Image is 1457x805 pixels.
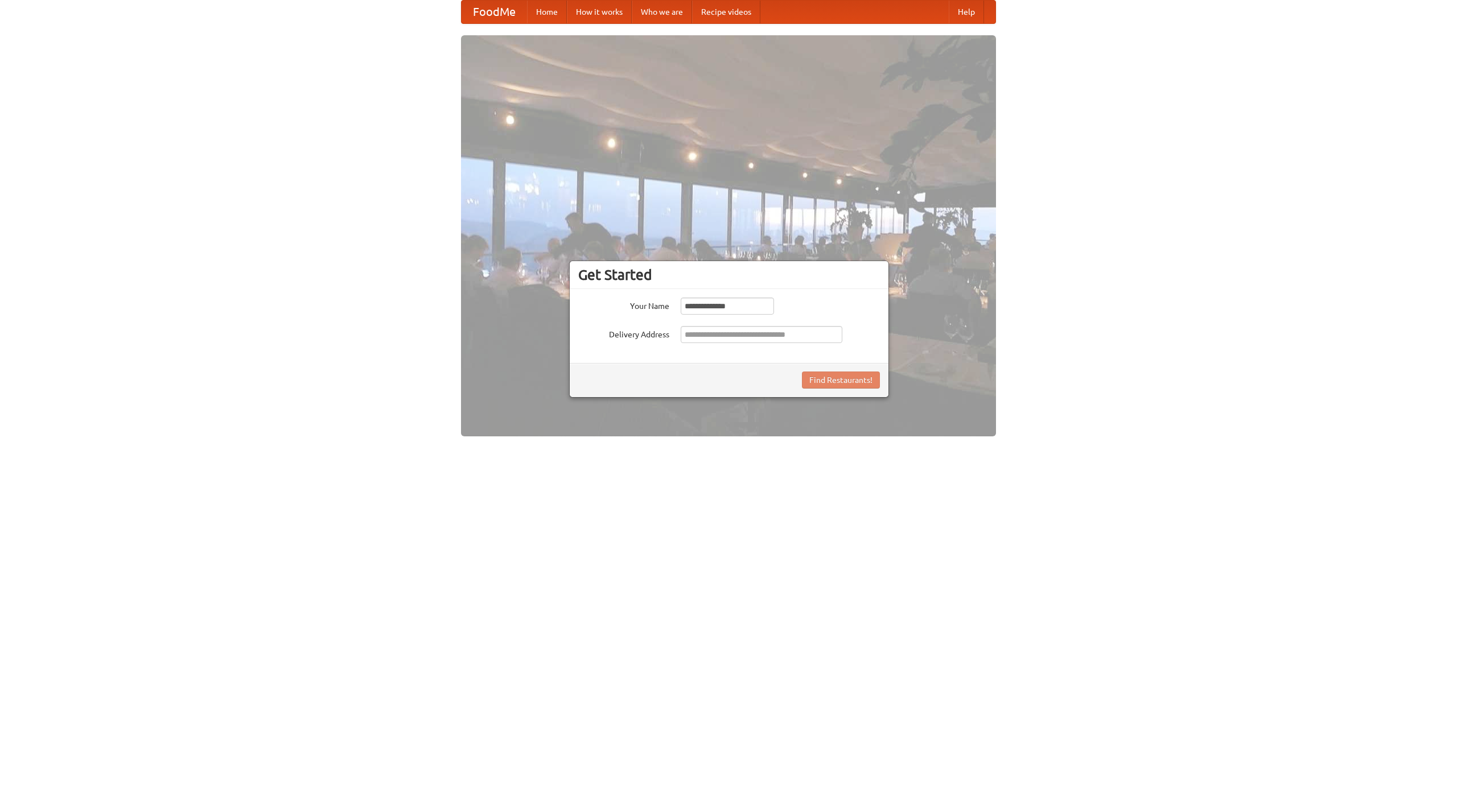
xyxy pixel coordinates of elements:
label: Your Name [578,298,669,312]
label: Delivery Address [578,326,669,340]
a: FoodMe [462,1,527,23]
button: Find Restaurants! [802,371,880,389]
a: Who we are [632,1,692,23]
h3: Get Started [578,266,880,283]
a: Recipe videos [692,1,760,23]
a: How it works [567,1,632,23]
a: Home [527,1,567,23]
a: Help [949,1,984,23]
